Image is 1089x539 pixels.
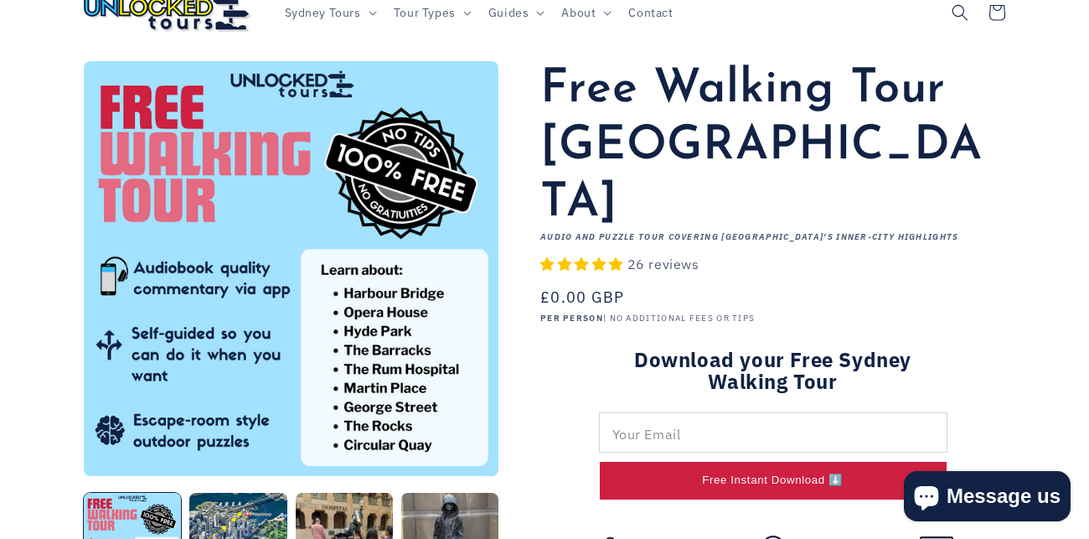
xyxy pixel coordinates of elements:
h1: Free Walking Tour [GEOGRAPHIC_DATA] [540,61,1005,232]
span: 4.92 stars [540,256,627,272]
span: Guides [488,5,529,20]
span: Contact [628,5,673,20]
p: | NO ADDITIONAL FEES OR TIPS [540,314,1005,324]
span: 26 reviews [627,256,699,272]
span: Sydney Tours [285,5,361,20]
span: About [561,5,596,20]
inbox-online-store-chat: Shopify online store chat [899,471,1076,526]
strong: Audio and Puzzle tour covering [GEOGRAPHIC_DATA]'s inner-city highlights [540,231,959,242]
span: £0.00 GBP [540,286,625,308]
span: Tour Types [394,5,456,20]
strong: PER PERSON [540,313,603,324]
